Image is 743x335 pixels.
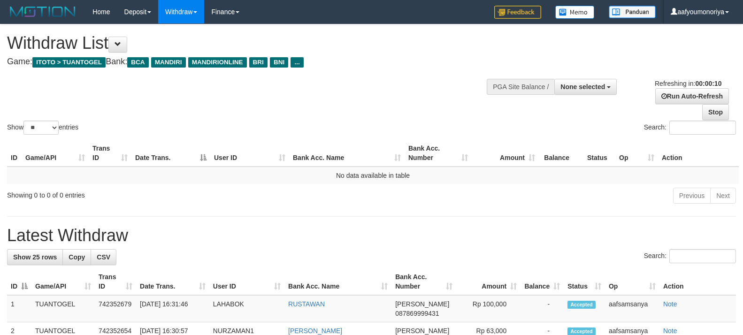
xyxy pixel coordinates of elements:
td: aafsamsanya [605,295,659,322]
label: Search: [644,249,736,263]
a: Copy [62,249,91,265]
th: Trans ID: activate to sort column ascending [95,268,136,295]
div: PGA Site Balance / [487,79,554,95]
th: Bank Acc. Name: activate to sort column ascending [284,268,391,295]
th: User ID: activate to sort column ascending [210,140,289,167]
select: Showentries [23,121,59,135]
span: [PERSON_NAME] [395,327,449,335]
td: 1 [7,295,31,322]
h1: Withdraw List [7,34,486,53]
th: Action [659,268,736,295]
td: LAHABOK [209,295,284,322]
span: BRI [249,57,268,68]
td: - [521,295,564,322]
span: [PERSON_NAME] [395,300,449,308]
span: Accepted [567,301,596,309]
span: MANDIRI [151,57,186,68]
h4: Game: Bank: [7,57,486,67]
a: CSV [91,249,116,265]
th: Game/API: activate to sort column ascending [22,140,89,167]
label: Show entries [7,121,78,135]
td: Rp 100,000 [456,295,521,322]
img: Button%20Memo.svg [555,6,595,19]
img: MOTION_logo.png [7,5,78,19]
img: Feedback.jpg [494,6,541,19]
span: ... [291,57,303,68]
label: Search: [644,121,736,135]
th: Date Trans.: activate to sort column ascending [136,268,209,295]
input: Search: [669,121,736,135]
th: Game/API: activate to sort column ascending [31,268,95,295]
td: TUANTOGEL [31,295,95,322]
span: CSV [97,253,110,261]
h1: Latest Withdraw [7,226,736,245]
a: Note [663,327,677,335]
th: Date Trans.: activate to sort column descending [131,140,210,167]
th: Op: activate to sort column ascending [605,268,659,295]
input: Search: [669,249,736,263]
span: Refreshing in: [655,80,721,87]
a: Previous [673,188,711,204]
img: panduan.png [609,6,656,18]
span: MANDIRIONLINE [188,57,247,68]
button: None selected [554,79,617,95]
span: ITOTO > TUANTOGEL [32,57,106,68]
th: Amount: activate to sort column ascending [456,268,521,295]
th: User ID: activate to sort column ascending [209,268,284,295]
th: Balance [539,140,583,167]
th: Status [583,140,615,167]
a: Stop [702,104,729,120]
th: Bank Acc. Number: activate to sort column ascending [391,268,456,295]
th: Op: activate to sort column ascending [615,140,658,167]
th: ID [7,140,22,167]
th: Status: activate to sort column ascending [564,268,605,295]
th: ID: activate to sort column descending [7,268,31,295]
th: Action [658,140,739,167]
td: [DATE] 16:31:46 [136,295,209,322]
a: Next [710,188,736,204]
th: Amount: activate to sort column ascending [472,140,539,167]
th: Balance: activate to sort column ascending [521,268,564,295]
th: Trans ID: activate to sort column ascending [89,140,131,167]
span: None selected [560,83,605,91]
div: Showing 0 to 0 of 0 entries [7,187,303,200]
th: Bank Acc. Name: activate to sort column ascending [289,140,405,167]
span: BCA [127,57,148,68]
a: Note [663,300,677,308]
a: RUSTAWAN [288,300,325,308]
span: Copy 087869999431 to clipboard [395,310,439,317]
a: [PERSON_NAME] [288,327,342,335]
span: BNI [270,57,288,68]
td: 742352679 [95,295,136,322]
th: Bank Acc. Number: activate to sort column ascending [405,140,472,167]
strong: 00:00:10 [695,80,721,87]
span: Show 25 rows [13,253,57,261]
a: Run Auto-Refresh [655,88,729,104]
a: Show 25 rows [7,249,63,265]
td: No data available in table [7,167,739,184]
span: Copy [69,253,85,261]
